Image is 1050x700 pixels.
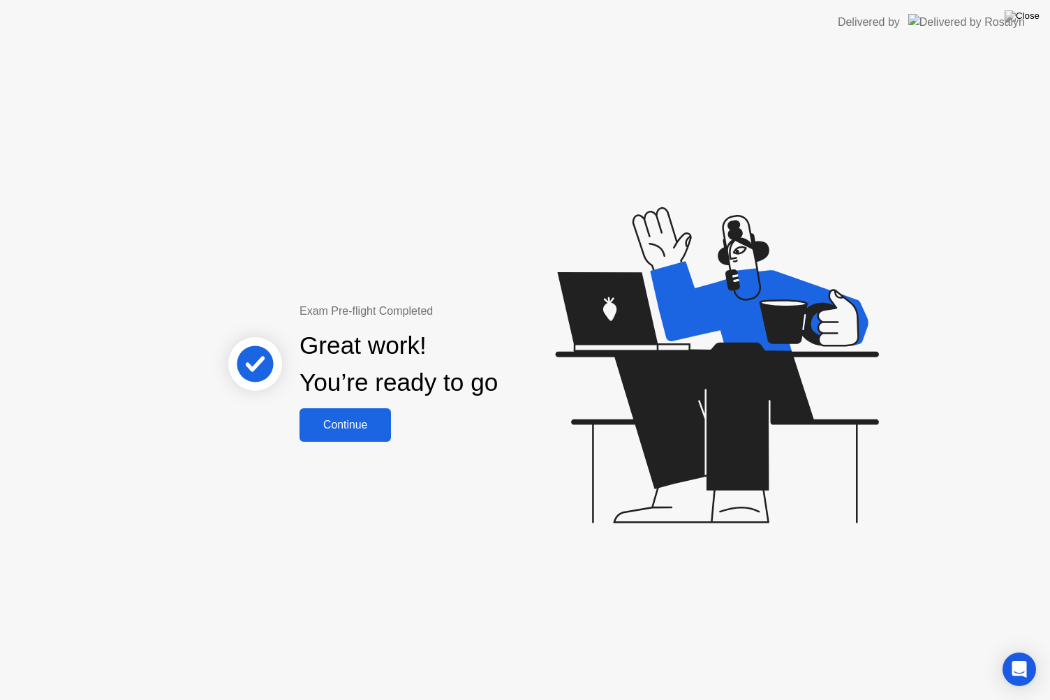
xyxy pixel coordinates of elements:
[1003,653,1036,686] div: Open Intercom Messenger
[304,419,387,431] div: Continue
[300,408,391,442] button: Continue
[838,14,900,31] div: Delivered by
[1005,10,1040,22] img: Close
[908,14,1025,30] img: Delivered by Rosalyn
[300,303,588,320] div: Exam Pre-flight Completed
[300,327,498,401] div: Great work! You’re ready to go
